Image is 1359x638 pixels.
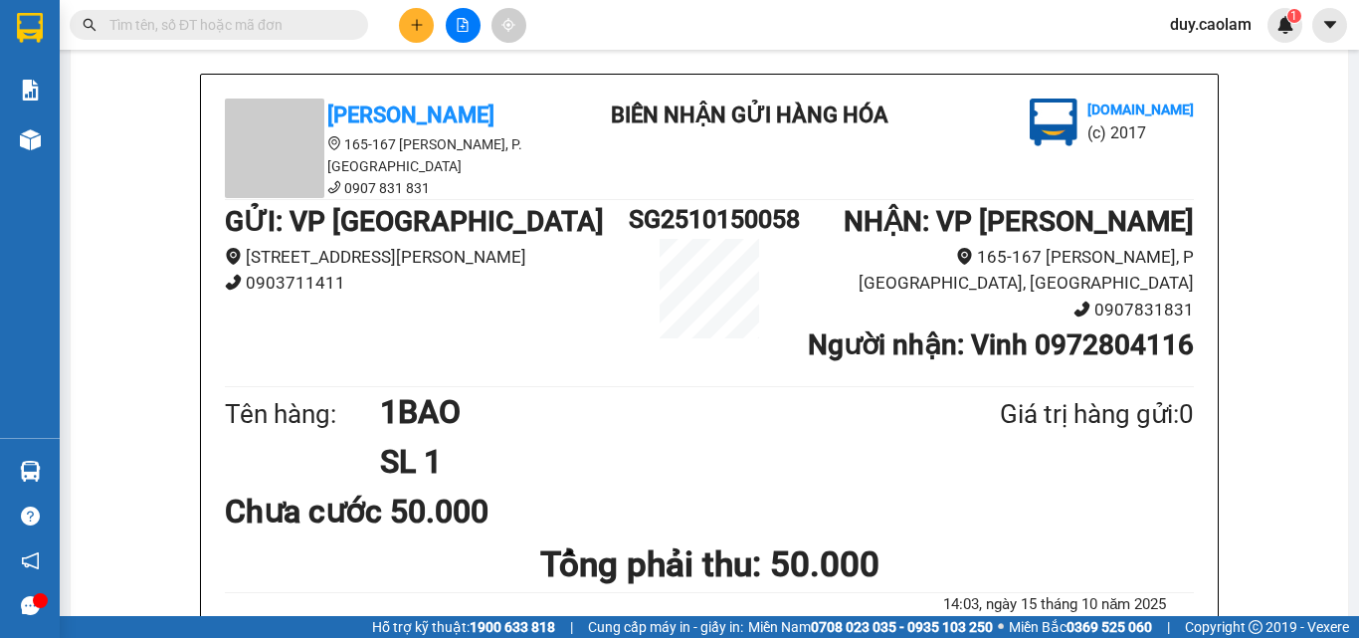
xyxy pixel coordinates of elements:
[844,205,1194,238] b: NHẬN : VP [PERSON_NAME]
[1073,301,1090,318] span: phone
[17,13,43,43] img: logo-vxr
[225,177,583,199] li: 0907 831 831
[225,537,1194,592] h1: Tổng phải thu: 50.000
[327,180,341,194] span: phone
[1287,9,1301,23] sup: 1
[216,25,264,73] img: logo.jpg
[1167,616,1170,638] span: |
[491,8,526,43] button: aim
[167,95,274,119] li: (c) 2017
[1009,616,1152,638] span: Miền Bắc
[128,29,191,191] b: BIÊN NHẬN GỬI HÀNG HÓA
[225,133,583,177] li: 165-167 [PERSON_NAME], P. [GEOGRAPHIC_DATA]
[1067,619,1152,635] strong: 0369 525 060
[21,596,40,615] span: message
[167,76,274,92] b: [DOMAIN_NAME]
[21,551,40,570] span: notification
[20,129,41,150] img: warehouse-icon
[225,205,604,238] b: GỬI : VP [GEOGRAPHIC_DATA]
[501,18,515,32] span: aim
[327,136,341,150] span: environment
[611,103,888,127] b: BIÊN NHẬN GỬI HÀNG HÓA
[1312,8,1347,43] button: caret-down
[629,200,790,239] h1: SG2510150058
[372,616,555,638] span: Hỗ trợ kỹ thuật:
[109,14,344,36] input: Tìm tên, số ĐT hoặc mã đơn
[470,619,555,635] strong: 1900 633 818
[380,387,903,437] h1: 1BAO
[225,244,629,271] li: [STREET_ADDRESS][PERSON_NAME]
[1290,9,1297,23] span: 1
[380,437,903,487] h1: SL 1
[808,328,1194,361] b: Người nhận : Vinh 0972804116
[1087,102,1194,117] b: [DOMAIN_NAME]
[1030,99,1077,146] img: logo.jpg
[225,487,544,536] div: Chưa cước 50.000
[1276,16,1294,34] img: icon-new-feature
[399,8,434,43] button: plus
[790,244,1194,297] li: 165-167 [PERSON_NAME], P [GEOGRAPHIC_DATA], [GEOGRAPHIC_DATA]
[20,461,41,482] img: warehouse-icon
[811,619,993,635] strong: 0708 023 035 - 0935 103 250
[225,394,380,435] div: Tên hàng:
[20,80,41,101] img: solution-icon
[225,270,629,297] li: 0903711411
[956,248,973,265] span: environment
[1321,16,1339,34] span: caret-down
[916,593,1194,617] li: 14:03, ngày 15 tháng 10 năm 2025
[748,616,993,638] span: Miền Nam
[410,18,424,32] span: plus
[83,18,97,32] span: search
[570,616,573,638] span: |
[446,8,481,43] button: file-add
[1087,120,1194,145] li: (c) 2017
[225,274,242,291] span: phone
[327,103,494,127] b: [PERSON_NAME]
[21,507,40,526] span: question-circle
[1154,12,1267,37] span: duy.caolam
[456,18,470,32] span: file-add
[25,128,112,222] b: [PERSON_NAME]
[790,297,1194,323] li: 0907831831
[1249,620,1262,634] span: copyright
[998,623,1004,631] span: ⚪️
[903,394,1194,435] div: Giá trị hàng gửi: 0
[225,248,242,265] span: environment
[588,616,743,638] span: Cung cấp máy in - giấy in:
